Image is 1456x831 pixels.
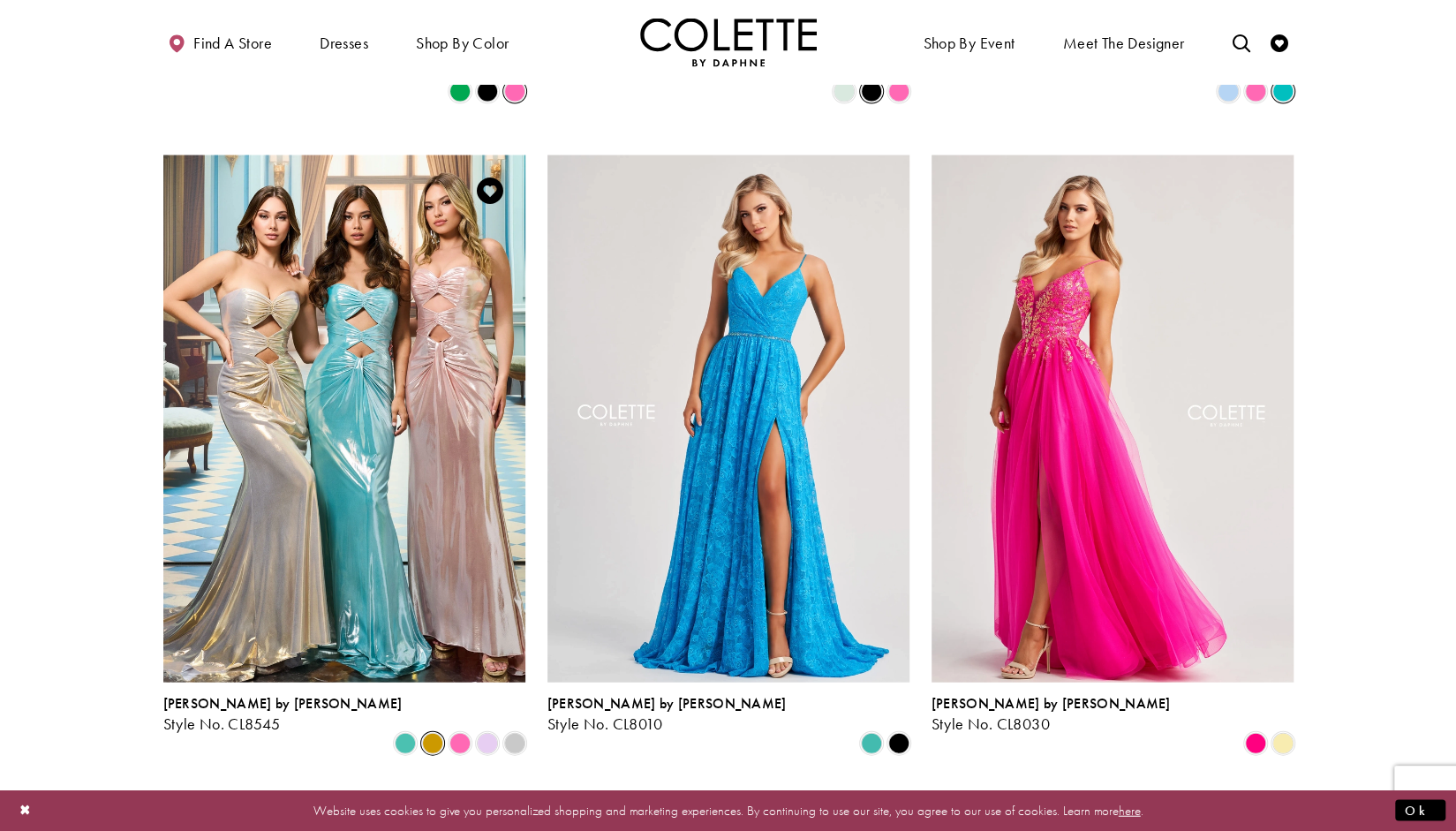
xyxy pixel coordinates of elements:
[1272,733,1294,754] i: Sunshine
[193,34,272,52] span: Find a store
[416,34,509,52] span: Shop by color
[163,714,281,734] span: Style No. CL8545
[422,733,443,754] i: Gold
[640,18,817,66] img: Colette by Daphne
[1119,801,1141,819] a: here
[932,155,1294,682] a: Visit Colette by Daphne Style No. CL8030 Page
[861,733,882,754] i: Turquoise
[547,696,787,733] div: Colette by Daphne Style No. CL8010
[547,155,909,682] a: Visit Colette by Daphne Style No. CL8010 Page
[1245,733,1266,754] i: Hot Pink
[640,18,817,66] a: Visit Home Page
[472,172,509,209] a: Add to Wishlist
[411,18,513,66] span: Shop by color
[1227,18,1254,66] a: Toggle search
[1395,799,1445,821] button: Submit Dialog
[163,696,403,733] div: Colette by Daphne Style No. CL8545
[395,733,416,754] i: Aqua
[1266,18,1293,66] a: Check Wishlist
[888,733,909,754] i: Black
[11,795,41,826] button: Close Dialog
[547,694,787,713] span: [PERSON_NAME] by [PERSON_NAME]
[923,34,1015,52] span: Shop By Event
[163,694,403,713] span: [PERSON_NAME] by [PERSON_NAME]
[1059,18,1189,66] a: Meet the designer
[477,733,498,754] i: Lilac
[932,696,1171,733] div: Colette by Daphne Style No. CL8030
[504,733,525,754] i: Silver
[163,155,525,682] a: Visit Colette by Daphne Style No. CL8545 Page
[547,714,663,734] span: Style No. CL8010
[320,34,368,52] span: Dresses
[449,733,471,754] i: Pink
[932,694,1171,713] span: [PERSON_NAME] by [PERSON_NAME]
[1063,34,1185,52] span: Meet the designer
[315,18,373,66] span: Dresses
[918,18,1019,66] span: Shop By Event
[932,714,1050,734] span: Style No. CL8030
[163,18,276,66] a: Find a store
[127,798,1329,822] p: Website uses cookies to give you personalized shopping and marketing experiences. By continuing t...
